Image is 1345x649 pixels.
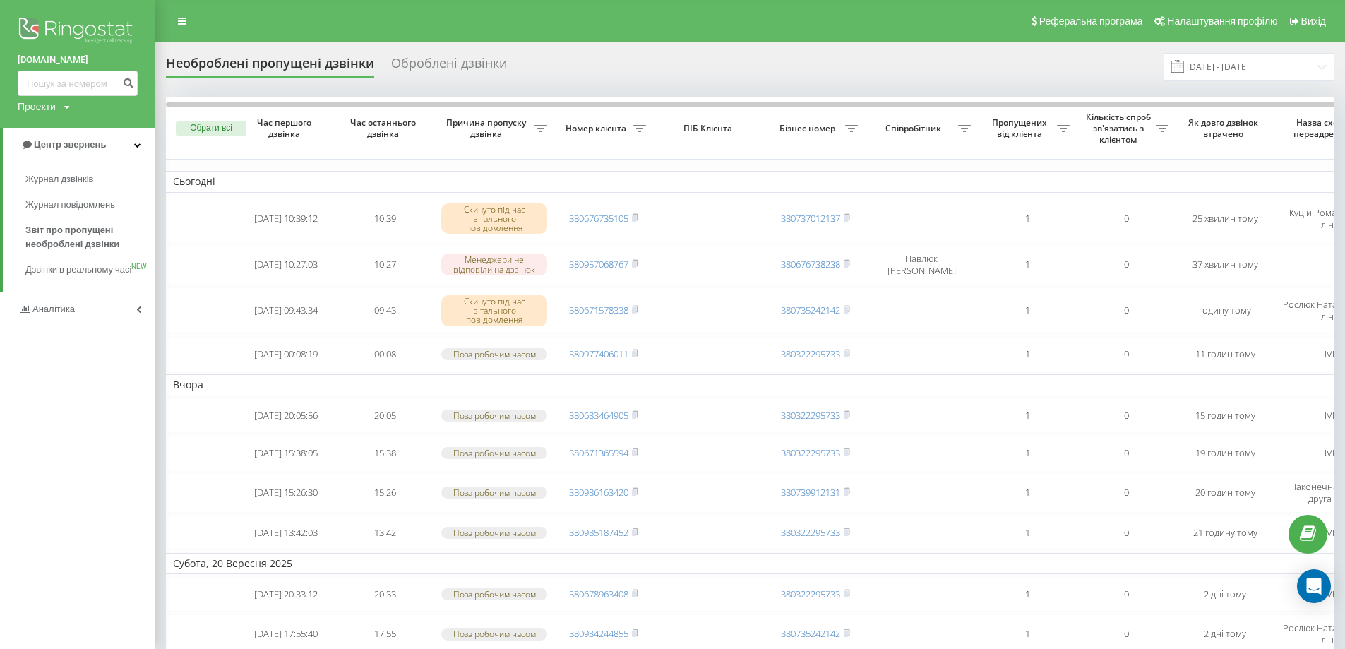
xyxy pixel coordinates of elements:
[781,526,840,539] a: 380322295733
[166,56,374,78] div: Необроблені пропущені дзвінки
[569,347,628,360] a: 380977406011
[1084,112,1156,145] span: Кількість спроб зв'язатись з клієнтом
[1167,16,1277,27] span: Налаштування профілю
[335,516,434,550] td: 13:42
[978,398,1077,433] td: 1
[1297,569,1331,603] div: Open Intercom Messenger
[569,446,628,459] a: 380671365594
[1187,117,1263,139] span: Як довго дзвінок втрачено
[25,167,155,192] a: Журнал дзвінків
[391,56,507,78] div: Оброблені дзвінки
[569,627,628,640] a: 380934244855
[1039,16,1143,27] span: Реферальна програма
[335,398,434,433] td: 20:05
[1176,436,1274,470] td: 19 годин тому
[978,287,1077,334] td: 1
[237,473,335,513] td: [DATE] 15:26:30
[3,128,155,162] a: Центр звернень
[1077,398,1176,433] td: 0
[773,123,845,134] span: Бізнес номер
[237,245,335,285] td: [DATE] 10:27:03
[237,287,335,334] td: [DATE] 09:43:34
[985,117,1057,139] span: Пропущених від клієнта
[441,254,547,275] div: Менеджери не відповіли на дзвінок
[978,516,1077,550] td: 1
[237,398,335,433] td: [DATE] 20:05:56
[1301,16,1326,27] span: Вихід
[25,223,148,251] span: Звіт про пропущені необроблені дзвінки
[569,258,628,270] a: 380957068767
[978,473,1077,513] td: 1
[335,577,434,612] td: 20:33
[441,295,547,326] div: Скинуто під час вітального повідомлення
[25,172,93,186] span: Журнал дзвінків
[441,628,547,640] div: Поза робочим часом
[1176,577,1274,612] td: 2 дні тому
[569,526,628,539] a: 380985187452
[441,487,547,499] div: Поза робочим часом
[237,337,335,371] td: [DATE] 00:08:19
[781,627,840,640] a: 380735242142
[978,577,1077,612] td: 1
[441,410,547,422] div: Поза робочим часом
[1176,398,1274,433] td: 15 годин тому
[1077,196,1176,242] td: 0
[1077,287,1176,334] td: 0
[335,473,434,513] td: 15:26
[34,139,106,150] span: Центр звернень
[441,348,547,360] div: Поза робочим часом
[569,409,628,422] a: 380683464905
[781,212,840,225] a: 380737012137
[1176,196,1274,242] td: 25 хвилин тому
[978,436,1077,470] td: 1
[569,212,628,225] a: 380676735105
[441,447,547,459] div: Поза робочим часом
[32,304,75,314] span: Аналiтика
[347,117,423,139] span: Час останнього дзвінка
[237,436,335,470] td: [DATE] 15:38:05
[1077,516,1176,550] td: 0
[1077,436,1176,470] td: 0
[781,304,840,316] a: 380735242142
[18,53,138,67] a: [DOMAIN_NAME]
[335,196,434,242] td: 10:39
[1077,245,1176,285] td: 0
[335,287,434,334] td: 09:43
[176,121,246,136] button: Обрати всі
[978,196,1077,242] td: 1
[781,258,840,270] a: 380676738238
[781,486,840,499] a: 380739912131
[335,337,434,371] td: 00:08
[441,588,547,600] div: Поза робочим часом
[1176,473,1274,513] td: 20 годин тому
[569,304,628,316] a: 380671578338
[1176,337,1274,371] td: 11 годин тому
[1176,516,1274,550] td: 21 годину тому
[978,337,1077,371] td: 1
[1077,473,1176,513] td: 0
[781,409,840,422] a: 380322295733
[335,436,434,470] td: 15:38
[872,123,958,134] span: Співробітник
[18,14,138,49] img: Ringostat logo
[1077,577,1176,612] td: 0
[25,218,155,257] a: Звіт про пропущені необроблені дзвінки
[237,577,335,612] td: [DATE] 20:33:12
[441,117,534,139] span: Причина пропуску дзвінка
[1176,245,1274,285] td: 37 хвилин тому
[335,245,434,285] td: 10:27
[781,588,840,600] a: 380322295733
[978,245,1077,285] td: 1
[18,71,138,96] input: Пошук за номером
[237,196,335,242] td: [DATE] 10:39:12
[237,516,335,550] td: [DATE] 13:42:03
[561,123,633,134] span: Номер клієнта
[441,203,547,234] div: Скинуто під час вітального повідомлення
[25,257,155,282] a: Дзвінки в реальному часіNEW
[569,486,628,499] a: 380986163420
[569,588,628,600] a: 380678963408
[25,263,131,277] span: Дзвінки в реальному часі
[18,100,56,114] div: Проекти
[781,446,840,459] a: 380322295733
[665,123,754,134] span: ПІБ Клієнта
